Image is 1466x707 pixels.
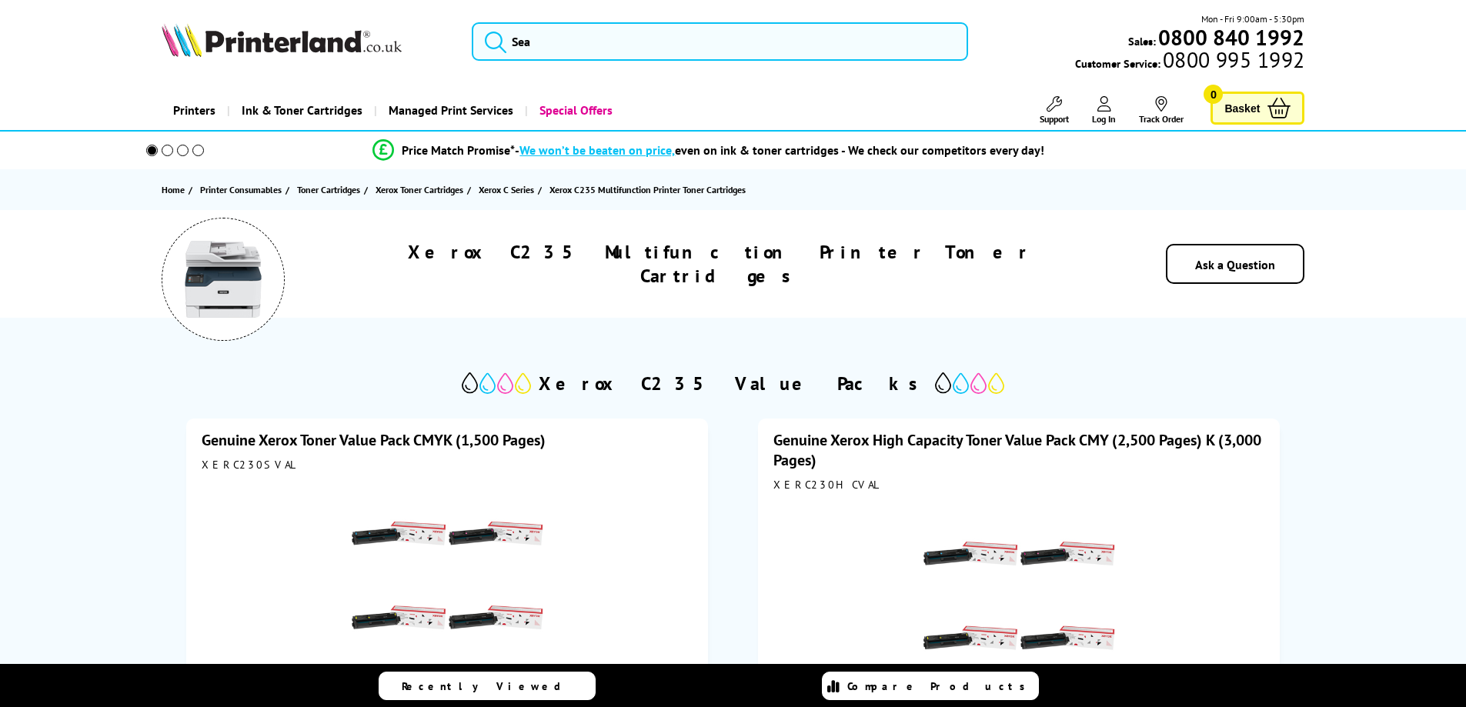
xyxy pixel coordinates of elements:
a: Support [1040,96,1069,125]
a: Basket 0 [1211,92,1304,125]
a: Toner Cartridges [297,182,364,198]
span: Support [1040,113,1069,125]
img: Xerox High Capacity Toner Value Pack CMY (2,500 Pages) K (3,000 Pages) [923,499,1115,692]
b: 0800 840 1992 [1158,23,1304,52]
a: Compare Products [822,672,1039,700]
a: Home [162,182,189,198]
img: Xerox Toner Value Pack CMYK (1,500 Pages) [351,479,543,672]
a: Log In [1092,96,1116,125]
img: Xerox C235 Multifunction Printer Toner Cartridges [185,241,262,318]
a: Genuine Xerox Toner Value Pack CMYK (1,500 Pages) [202,430,546,450]
span: Toner Cartridges [297,182,360,198]
a: Ask a Question [1195,257,1275,272]
span: Sales: [1128,34,1156,48]
img: Printerland Logo [162,23,402,57]
h2: Xerox C235 Value Packs [539,372,927,395]
a: Track Order [1139,96,1184,125]
a: Special Offers [525,91,624,130]
span: Xerox Toner Cartridges [376,182,463,198]
a: 0800 840 1992 [1156,30,1304,45]
span: Printer Consumables [200,182,282,198]
a: Xerox C Series [479,182,538,198]
span: Xerox C Series [479,182,534,198]
div: - even on ink & toner cartridges - We check our competitors every day! [515,142,1044,158]
span: Mon - Fri 9:00am - 5:30pm [1201,12,1304,26]
h1: Xerox C235 Multifunction Printer Toner Cartridges [331,240,1109,288]
span: Basket [1224,98,1260,118]
span: 0 [1204,85,1223,104]
span: Recently Viewed [402,679,576,693]
div: XERC230SVAL [202,458,693,472]
a: Ink & Toner Cartridges [227,91,374,130]
span: Ink & Toner Cartridges [242,91,362,130]
span: Price Match Promise* [402,142,515,158]
a: Xerox Toner Cartridges [376,182,467,198]
input: Sea [472,22,968,61]
span: Xerox C235 Multifunction Printer Toner Cartridges [549,184,746,195]
a: Recently Viewed [379,672,596,700]
a: Printer Consumables [200,182,286,198]
span: Compare Products [847,679,1034,693]
span: Log In [1092,113,1116,125]
a: Managed Print Services [374,91,525,130]
span: 0800 995 1992 [1160,52,1304,67]
a: Printerland Logo [162,23,453,60]
span: Customer Service: [1075,52,1304,71]
li: modal_Promise [125,137,1293,164]
a: Printers [162,91,227,130]
span: We won’t be beaten on price, [519,142,675,158]
a: Genuine Xerox High Capacity Toner Value Pack CMY (2,500 Pages) K (3,000 Pages) [773,430,1261,470]
div: XERC230HCVAL [773,478,1264,492]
